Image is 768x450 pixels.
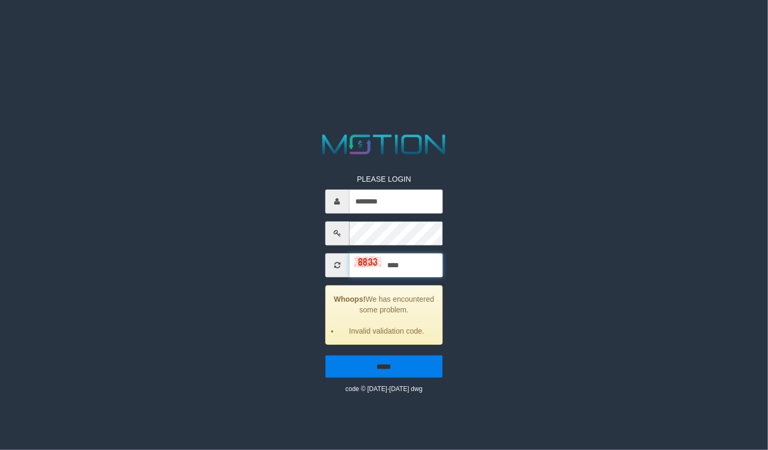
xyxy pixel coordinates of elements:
[334,295,366,303] strong: Whoops!
[326,174,443,184] p: PLEASE LOGIN
[339,326,434,336] li: Invalid validation code.
[326,285,443,345] div: We has encountered some problem.
[317,131,451,158] img: MOTION_logo.png
[345,385,422,393] small: code © [DATE]-[DATE] dwg
[355,257,381,267] img: captcha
